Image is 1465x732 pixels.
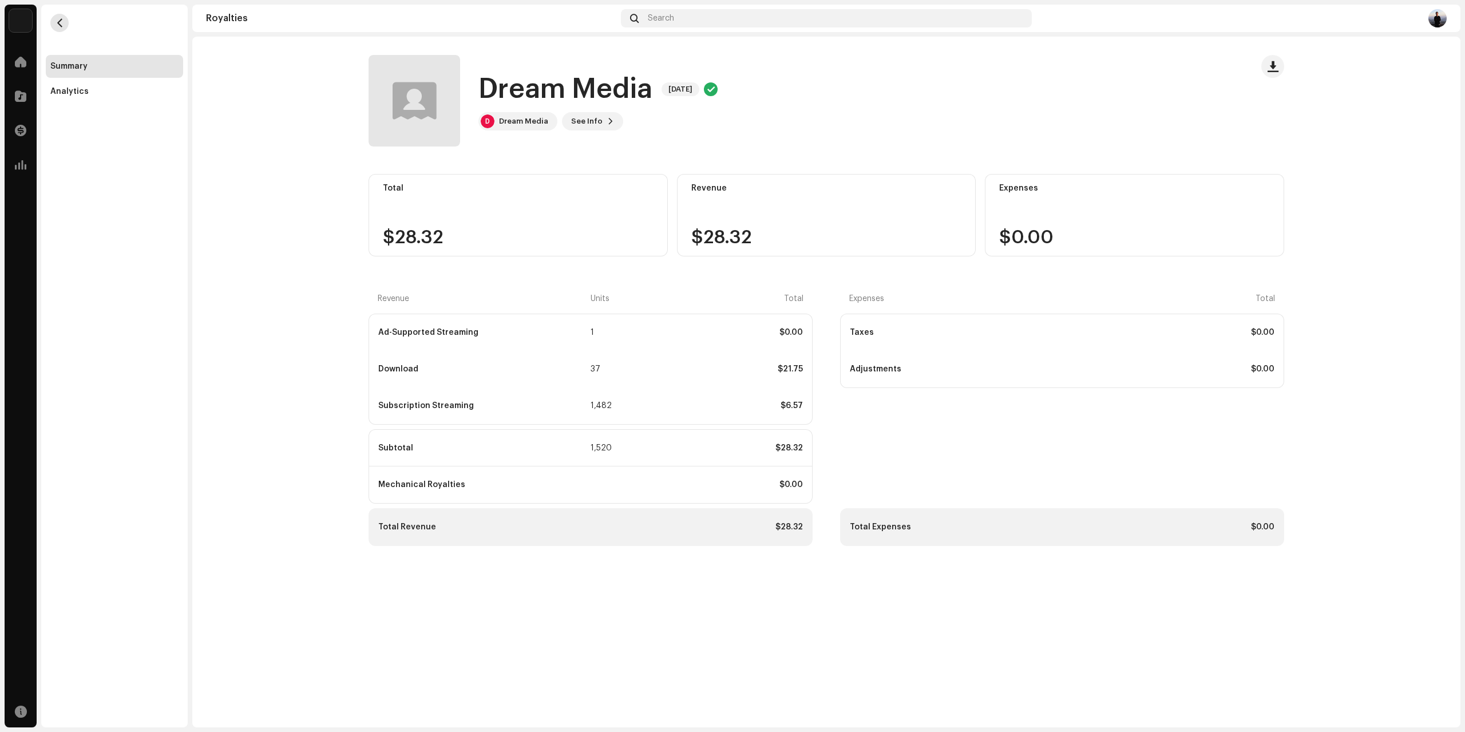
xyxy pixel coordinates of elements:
[635,328,803,337] div: $0.00
[9,9,32,32] img: de0d2825-999c-4937-b35a-9adca56ee094
[635,401,803,410] div: $6.57
[50,87,89,96] div: Analytics
[591,401,632,410] div: 1,482
[1063,328,1274,337] div: $0.00
[378,444,588,453] div: Subtotal
[1063,523,1274,532] div: $0.00
[378,294,588,303] div: Revenue
[206,14,616,23] div: Royalties
[383,184,654,193] div: Total
[50,62,88,71] div: Summary
[850,523,1061,532] div: Total Expenses
[849,294,1061,303] div: Expenses
[677,174,976,256] re-o-card-value: Revenue
[571,110,603,133] span: See Info
[562,112,623,130] button: See Info
[591,328,632,337] div: 1
[999,184,1270,193] div: Expenses
[662,82,699,96] span: [DATE]
[1063,294,1275,303] div: Total
[691,184,962,193] div: Revenue
[499,117,548,126] div: Dream Media
[46,80,183,103] re-m-nav-item: Analytics
[592,523,803,532] div: $28.32
[46,55,183,78] re-m-nav-item: Summary
[850,365,1061,374] div: Adjustments
[591,444,632,453] div: 1,520
[378,401,588,410] div: Subscription Streaming
[1428,9,1447,27] img: ad646c90-6742-4e8d-8477-bf4741678b27
[369,174,668,256] re-o-card-value: Total
[591,365,632,374] div: 37
[648,14,674,23] span: Search
[635,444,803,453] div: $28.32
[378,480,589,489] div: Mechanical Royalties
[591,294,633,303] div: Units
[378,523,589,532] div: Total Revenue
[635,365,803,374] div: $21.75
[478,71,652,108] h1: Dream Media
[850,328,1061,337] div: Taxes
[378,365,588,374] div: Download
[592,480,803,489] div: $0.00
[635,294,803,303] div: Total
[481,114,494,128] div: D
[1063,365,1274,374] div: $0.00
[378,328,588,337] div: Ad-Supported Streaming
[985,174,1284,256] re-o-card-value: Expenses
